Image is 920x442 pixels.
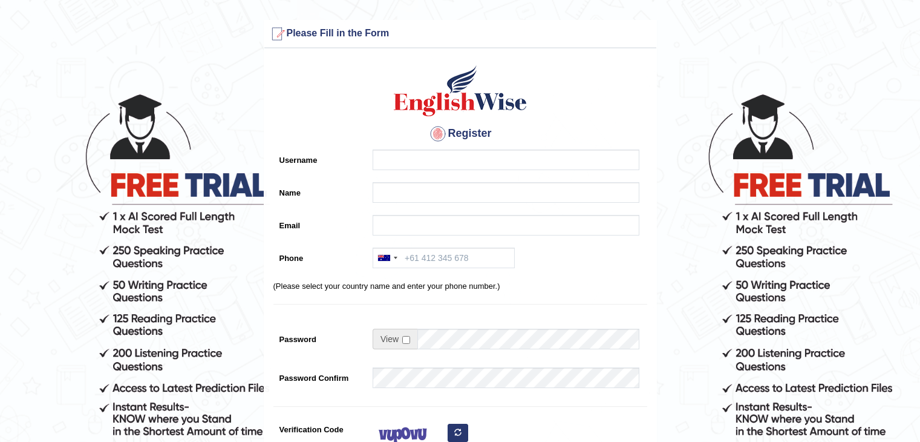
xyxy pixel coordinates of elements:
[273,329,367,345] label: Password
[273,280,647,292] p: (Please select your country name and enter your phone number.)
[273,150,367,166] label: Username
[267,24,653,44] h3: Please Fill in the Form
[373,248,515,268] input: +61 412 345 678
[273,215,367,231] label: Email
[402,336,410,344] input: Show/Hide Password
[273,419,367,435] label: Verification Code
[273,368,367,384] label: Password Confirm
[373,248,401,268] div: Australia: +61
[273,182,367,199] label: Name
[273,248,367,264] label: Phone
[273,124,647,143] h4: Register
[391,64,529,118] img: Logo of English Wise create a new account for intelligent practice with AI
